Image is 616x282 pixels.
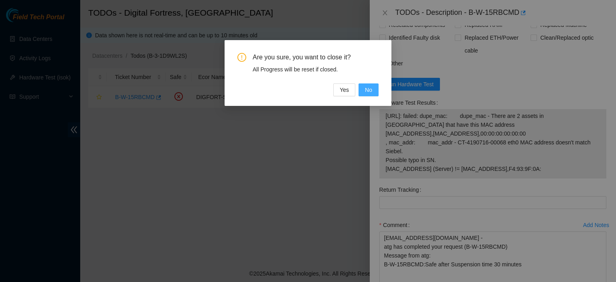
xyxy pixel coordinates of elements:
span: Are you sure, you want to close it? [253,53,379,62]
button: No [359,83,379,96]
button: Yes [333,83,355,96]
span: exclamation-circle [237,53,246,62]
div: All Progress will be reset if closed. [253,65,379,74]
span: No [365,85,372,94]
span: Yes [340,85,349,94]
